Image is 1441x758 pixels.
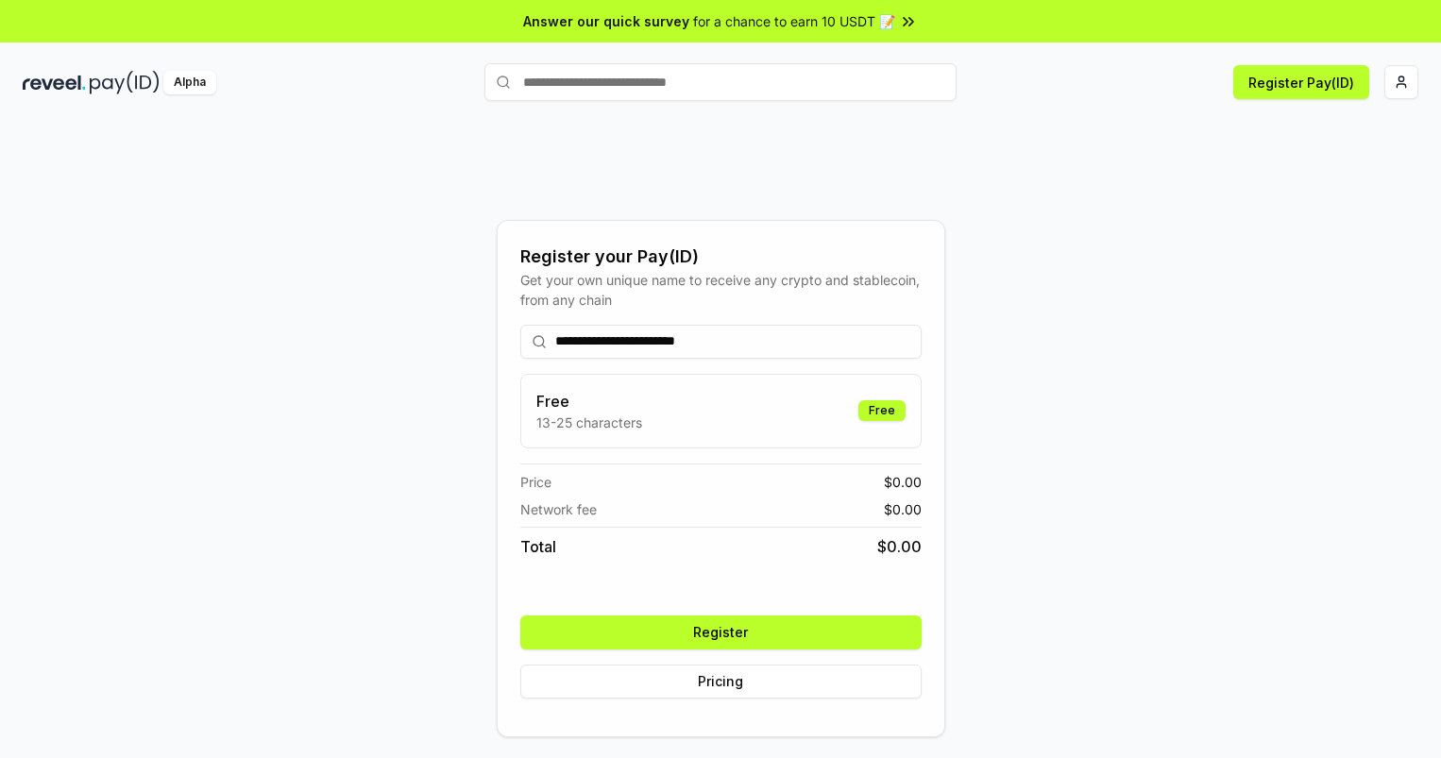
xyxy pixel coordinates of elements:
[536,413,642,432] p: 13-25 characters
[520,615,922,649] button: Register
[520,665,922,699] button: Pricing
[520,244,922,270] div: Register your Pay(ID)
[858,400,906,421] div: Free
[877,535,922,558] span: $ 0.00
[884,499,922,519] span: $ 0.00
[163,71,216,94] div: Alpha
[520,472,551,492] span: Price
[523,11,689,31] span: Answer our quick survey
[90,71,160,94] img: pay_id
[884,472,922,492] span: $ 0.00
[23,71,86,94] img: reveel_dark
[536,390,642,413] h3: Free
[520,499,597,519] span: Network fee
[693,11,895,31] span: for a chance to earn 10 USDT 📝
[520,535,556,558] span: Total
[1233,65,1369,99] button: Register Pay(ID)
[520,270,922,310] div: Get your own unique name to receive any crypto and stablecoin, from any chain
